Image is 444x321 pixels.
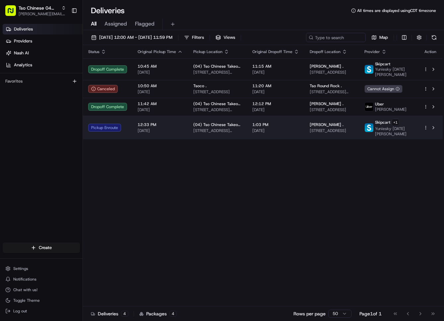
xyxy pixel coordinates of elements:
[359,310,382,317] div: Page 1 of 1
[121,311,128,317] div: 4
[213,33,238,42] button: Views
[3,76,80,87] div: Favorites
[252,83,299,89] span: 11:20 AM
[3,264,80,273] button: Settings
[375,120,390,125] span: Skipcart
[193,70,242,75] span: [STREET_ADDRESS][PERSON_NAME]
[252,70,299,75] span: [DATE]
[310,64,344,69] span: [PERSON_NAME] .
[310,101,344,106] span: [PERSON_NAME] .
[91,20,96,28] span: All
[104,20,127,28] span: Assigned
[310,89,354,95] span: [STREET_ADDRESS][PERSON_NAME]
[3,3,69,19] button: Tso Chinese 04 Round Rock[PERSON_NAME][EMAIL_ADDRESS][DOMAIN_NAME]
[99,34,172,40] span: [DATE] 12:00 AM - [DATE] 11:59 PM
[365,65,373,74] img: profile_skipcart_partner.png
[368,33,391,42] button: Map
[375,107,407,112] span: [PERSON_NAME]
[13,277,36,282] span: Notifications
[169,311,177,317] div: 4
[392,119,399,126] button: +1
[310,122,344,127] span: [PERSON_NAME] .
[375,126,413,137] span: Yuniesky [DATE][PERSON_NAME]
[252,101,299,106] span: 12:12 PM
[138,128,183,133] span: [DATE]
[181,33,207,42] button: Filters
[3,242,80,253] button: Create
[293,310,326,317] p: Rows per page
[365,123,373,132] img: profile_skipcart_partner.png
[193,64,242,69] span: (04) Tso Chinese Takeout & Delivery Round Rock
[252,64,299,69] span: 11:15 AM
[193,101,242,106] span: (04) Tso Chinese Takeout & Delivery Round Rock
[357,8,436,13] span: All times are displayed using CDT timezone
[193,107,242,112] span: [STREET_ADDRESS][PERSON_NAME]
[193,128,242,133] span: [STREET_ADDRESS][PERSON_NAME]
[252,107,299,112] span: [DATE]
[91,310,128,317] div: Deliveries
[3,275,80,284] button: Notifications
[375,101,384,107] span: Uber
[19,5,59,11] button: Tso Chinese 04 Round Rock
[139,310,177,317] div: Packages
[138,101,183,106] span: 11:42 AM
[365,102,373,111] img: uber-new-logo.jpeg
[3,296,80,305] button: Toggle Theme
[13,298,40,303] span: Toggle Theme
[252,89,299,95] span: [DATE]
[193,89,242,95] span: [STREET_ADDRESS]
[91,5,125,16] h1: Deliveries
[310,49,341,54] span: Dropoff Location
[3,306,80,316] button: Log out
[88,49,99,54] span: Status
[3,60,83,70] a: Analytics
[429,33,439,42] button: Refresh
[39,245,52,251] span: Create
[3,36,83,46] a: Providers
[423,49,437,54] div: Action
[135,20,155,28] span: Flagged
[306,33,366,42] input: Type to search
[14,62,32,68] span: Analytics
[310,107,354,112] span: [STREET_ADDRESS]
[19,11,66,17] button: [PERSON_NAME][EMAIL_ADDRESS][DOMAIN_NAME]
[138,122,183,127] span: 12:33 PM
[14,38,32,44] span: Providers
[138,83,183,89] span: 10:50 AM
[310,83,342,89] span: Tso Round Rock .
[192,34,204,40] span: Filters
[310,70,354,75] span: [STREET_ADDRESS]
[47,36,80,41] a: Powered byPylon
[379,34,388,40] span: Map
[13,308,27,314] span: Log out
[13,287,37,292] span: Chat with us!
[310,128,354,133] span: [STREET_ADDRESS]
[14,26,33,32] span: Deliveries
[66,36,80,41] span: Pylon
[88,33,175,42] button: [DATE] 12:00 AM - [DATE] 11:59 PM
[252,128,299,133] span: [DATE]
[252,49,292,54] span: Original Dropoff Time
[223,34,235,40] span: Views
[88,85,118,93] button: Canceled
[364,85,403,93] button: Cannot Assign
[3,285,80,294] button: Chat with us!
[3,48,83,58] a: Nash AI
[138,89,183,95] span: [DATE]
[138,64,183,69] span: 10:45 AM
[138,70,183,75] span: [DATE]
[138,49,176,54] span: Original Pickup Time
[193,83,207,89] span: Tsoco .
[3,24,83,34] a: Deliveries
[193,49,222,54] span: Pickup Location
[13,266,28,271] span: Settings
[193,122,242,127] span: (04) Tso Chinese Takeout & Delivery Round Rock
[252,122,299,127] span: 1:03 PM
[375,61,390,67] span: Skipcart
[14,50,29,56] span: Nash AI
[375,67,413,77] span: Yuniesky [DATE][PERSON_NAME]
